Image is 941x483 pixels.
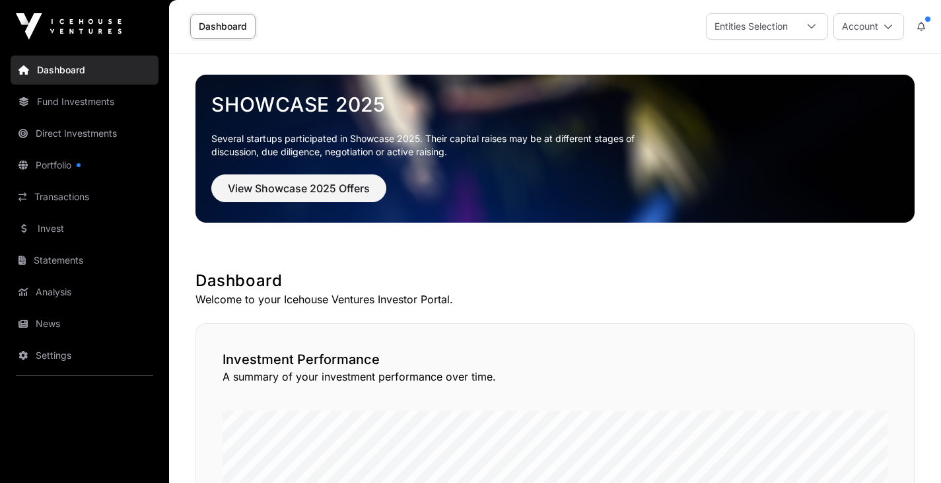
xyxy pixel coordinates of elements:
[11,119,158,148] a: Direct Investments
[16,13,122,40] img: Icehouse Ventures Logo
[833,13,904,40] button: Account
[211,174,386,202] button: View Showcase 2025 Offers
[11,341,158,370] a: Settings
[195,270,915,291] h1: Dashboard
[211,188,386,201] a: View Showcase 2025 Offers
[228,180,370,196] span: View Showcase 2025 Offers
[211,132,655,159] p: Several startups participated in Showcase 2025. Their capital raises may be at different stages o...
[11,182,158,211] a: Transactions
[223,350,888,369] h2: Investment Performance
[223,369,888,385] p: A summary of your investment performance over time.
[11,246,158,275] a: Statements
[195,75,915,223] img: Showcase 2025
[195,291,915,307] p: Welcome to your Icehouse Ventures Investor Portal.
[707,14,796,39] div: Entities Selection
[11,87,158,116] a: Fund Investments
[11,214,158,243] a: Invest
[11,278,158,307] a: Analysis
[11,309,158,338] a: News
[11,151,158,180] a: Portfolio
[11,56,158,85] a: Dashboard
[190,14,256,39] a: Dashboard
[211,93,899,116] a: Showcase 2025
